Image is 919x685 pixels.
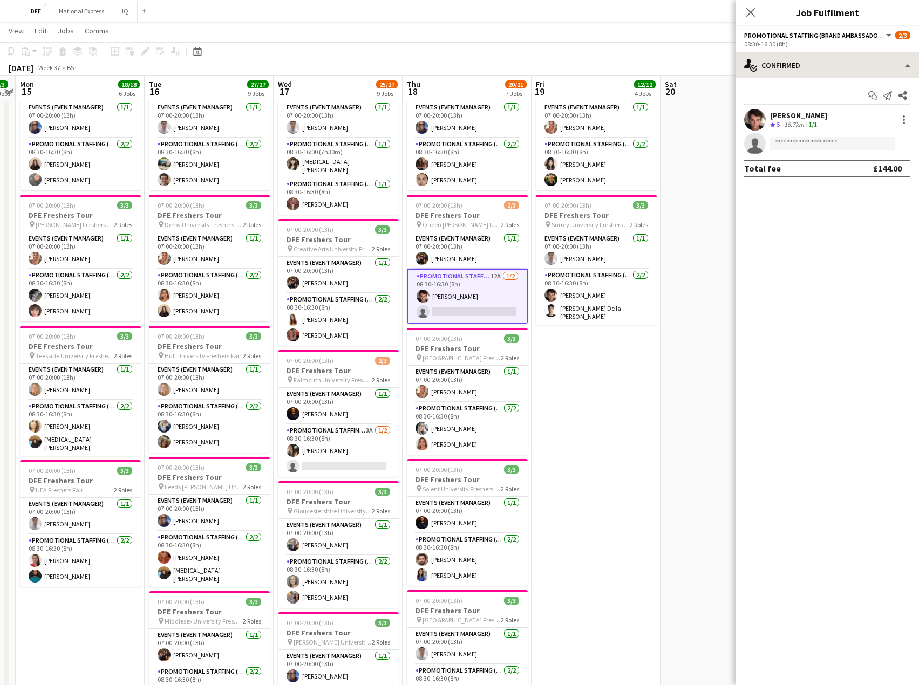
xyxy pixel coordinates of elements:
span: 2 Roles [372,638,390,646]
app-job-card: 07:00-20:00 (13h)3/3DFE Freshers Tour Oxford Brookes University Freshers Fair2 RolesEvents (Event... [536,64,657,190]
span: 18/18 [118,80,140,88]
span: 07:00-20:00 (13h) [416,334,462,342]
h3: DFE Freshers Tour [407,606,528,615]
app-card-role: Events (Event Manager)1/107:00-20:00 (13h)[PERSON_NAME] [536,232,657,269]
app-card-role: Promotional Staffing (Brand Ambassadors)2/208:30-16:30 (8h)[PERSON_NAME][PERSON_NAME] [278,556,399,608]
span: 2 Roles [501,616,519,624]
span: Derby University Freshers Fair [165,221,243,229]
button: National Express [50,1,113,22]
span: UEA Freshers Fair [36,486,83,494]
div: Total fee [744,163,781,174]
span: Tue [149,79,161,89]
h3: DFE Freshers Tour [278,366,399,375]
app-card-role: Events (Event Manager)1/107:00-20:00 (13h)[PERSON_NAME] [407,101,528,138]
h3: DFE Freshers Tour [278,497,399,506]
span: 07:00-20:00 (13h) [158,598,205,606]
div: Confirmed [736,52,919,78]
app-card-role: Promotional Staffing (Brand Ambassadors)2/208:30-16:30 (8h)[PERSON_NAME][PERSON_NAME] [407,138,528,190]
h3: DFE Freshers Tour [407,344,528,353]
span: 07:00-20:00 (13h) [29,332,76,340]
span: Comms [85,26,109,36]
span: Gloucestershire University Freshers Fair [294,507,372,515]
span: 07:00-20:00 (13h) [416,597,462,605]
app-card-role: Promotional Staffing (Brand Ambassadors)2/208:30-16:30 (8h)[PERSON_NAME][PERSON_NAME] [149,269,270,321]
h3: DFE Freshers Tour [149,341,270,351]
span: Middlesex University Freshers Fair [165,617,243,625]
span: 07:00-20:00 (13h) [29,201,76,209]
span: 2 Roles [501,485,519,493]
span: 2 Roles [243,352,261,360]
h3: DFE Freshers Tour [20,210,141,220]
span: 07:00-20:00 (13h) [416,465,462,474]
div: 07:00-20:00 (13h)2/3DFE Freshers Tour Falmouth University Freshers Fair2 RolesEvents (Event Manag... [278,350,399,477]
app-job-card: 07:00-20:00 (13h)3/3DFE Freshers Tour Teesside University Freshers Fair2 RolesEvents (Event Manag... [20,326,141,456]
span: 07:00-20:00 (13h) [287,488,333,496]
app-card-role: Events (Event Manager)1/107:00-20:00 (13h)[PERSON_NAME] [149,364,270,400]
app-card-role: Promotional Staffing (Brand Ambassadors)2/208:30-16:30 (8h)[PERSON_NAME][MEDICAL_DATA][PERSON_NAME] [20,400,141,456]
span: [PERSON_NAME] University Freshers Fair [294,638,372,646]
app-job-card: 07:00-20:00 (13h)3/3DFE Freshers Tour Leeds [PERSON_NAME] University Freshers Fair2 RolesEvents (... [149,457,270,587]
app-card-role: Events (Event Manager)1/107:00-20:00 (13h)[PERSON_NAME] [278,388,399,424]
app-card-role: Events (Event Manager)1/107:00-20:00 (13h)[PERSON_NAME] [149,101,270,138]
span: Leeds [PERSON_NAME] University Freshers Fair [165,483,243,491]
div: 07:00-20:00 (13h)3/3DFE Freshers Tour Hull University Freshers Fair2 RolesEvents (Event Manager)1... [149,326,270,453]
div: £144.00 [873,163,902,174]
span: 5 [777,120,780,128]
h3: DFE Freshers Tour [278,235,399,244]
app-card-role: Events (Event Manager)1/107:00-20:00 (13h)[PERSON_NAME] [20,498,141,535]
button: IQ [113,1,138,22]
app-job-card: 07:00-20:00 (13h)3/3DFE Freshers Tour [GEOGRAPHIC_DATA] Freshers Fair2 RolesEvents (Event Manager... [149,64,270,190]
app-job-card: 07:00-20:00 (13h)3/3DFE Freshers Tour [GEOGRAPHIC_DATA] Freshers Fair2 RolesEvents (Event Manager... [407,328,528,455]
div: 7 Jobs [506,90,526,98]
span: 2 Roles [114,221,132,229]
span: 07:00-20:00 (13h) [287,225,333,234]
span: [PERSON_NAME] Freshers Fair [36,221,114,229]
span: 3/3 [117,332,132,340]
span: Sat [665,79,677,89]
span: 2 Roles [501,354,519,362]
span: Hull University Freshers Fair [165,352,241,360]
span: 2 Roles [372,245,390,253]
span: 3/3 [375,225,390,234]
span: 3/3 [633,201,648,209]
span: [GEOGRAPHIC_DATA] Freshers Fair [423,616,501,624]
app-card-role: Events (Event Manager)1/107:00-20:00 (13h)[PERSON_NAME] [20,364,141,400]
app-card-role: Promotional Staffing (Brand Ambassadors)12A1/208:30-16:30 (8h)[PERSON_NAME] [407,269,528,324]
app-card-role: Events (Event Manager)1/107:00-20:00 (13h)[PERSON_NAME] [407,366,528,402]
span: 3/3 [504,465,519,474]
app-card-role: Promotional Staffing (Brand Ambassadors)1/108:30-16:30 (8h)[PERSON_NAME] [278,178,399,215]
app-job-card: 07:00-20:00 (13h)3/3DFE Freshers Tour [GEOGRAPHIC_DATA][PERSON_NAME][DEMOGRAPHIC_DATA] Freshers F... [278,64,399,215]
span: 2 Roles [501,221,519,229]
span: 3/3 [117,201,132,209]
span: 2 Roles [372,507,390,515]
span: 07:00-20:00 (13h) [158,201,205,209]
span: 19 [534,85,544,98]
h3: DFE Freshers Tour [149,607,270,616]
span: Promotional Staffing (Brand Ambassadors) [744,31,884,39]
div: 07:00-20:00 (13h)3/3DFE Freshers Tour Creative Arts University Freshers Fair2 RolesEvents (Event ... [278,219,399,346]
span: Week 37 [36,64,63,72]
div: 07:00-20:00 (13h)3/3DFE Freshers Tour Surrey University Freshers Fair2 RolesEvents (Event Manager... [536,195,657,325]
app-card-role: Events (Event Manager)1/107:00-20:00 (13h)[PERSON_NAME] [149,232,270,269]
span: Fri [536,79,544,89]
app-card-role: Events (Event Manager)1/107:00-20:00 (13h)[PERSON_NAME] [149,495,270,531]
app-card-role: Promotional Staffing (Brand Ambassadors)1/108:30-16:00 (7h30m)[MEDICAL_DATA][PERSON_NAME] [278,138,399,178]
span: 07:00-20:00 (13h) [416,201,462,209]
app-card-role: Promotional Staffing (Brand Ambassadors)2/208:30-16:30 (8h)[PERSON_NAME][PERSON_NAME] [407,533,528,586]
span: 2 Roles [243,221,261,229]
span: [GEOGRAPHIC_DATA] Freshers Fair [423,354,501,362]
span: 07:00-20:00 (13h) [158,463,205,471]
app-job-card: 07:00-20:00 (13h)3/3DFE Freshers Tour UEA Freshers Fair2 RolesEvents (Event Manager)1/107:00-20:0... [20,460,141,587]
app-card-role: Promotional Staffing (Brand Ambassadors)2/208:30-16:30 (8h)[PERSON_NAME][MEDICAL_DATA][PERSON_NAME] [149,531,270,587]
span: 12/12 [634,80,656,88]
app-job-card: 07:00-20:00 (13h)3/3DFE Freshers Tour Leeds Becket University Freshers Fair2 RolesEvents (Event M... [20,64,141,190]
app-card-role: Promotional Staffing (Brand Ambassadors)2/208:30-16:30 (8h)[PERSON_NAME][PERSON_NAME] [278,293,399,346]
div: 16.7km [782,120,806,129]
app-card-role: Promotional Staffing (Brand Ambassadors)2/208:30-16:30 (8h)[PERSON_NAME][PERSON_NAME] [407,402,528,455]
span: 3/3 [375,619,390,627]
app-skills-label: 1/1 [808,120,817,128]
